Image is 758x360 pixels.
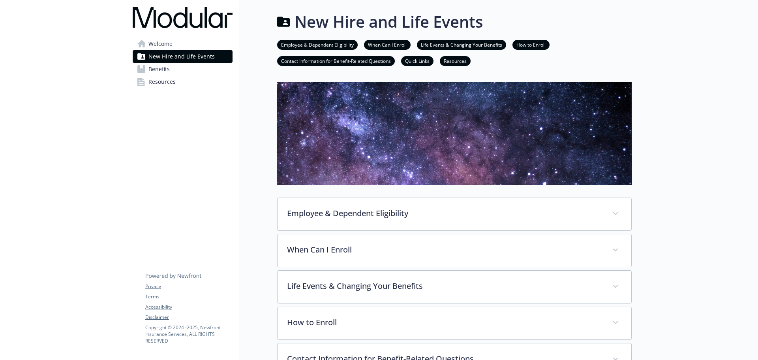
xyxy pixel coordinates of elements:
[512,41,550,48] a: How to Enroll
[364,41,411,48] a: When Can I Enroll
[277,82,632,185] img: new hire page banner
[145,303,232,311] a: Accessibility
[401,57,433,64] a: Quick Links
[145,324,232,344] p: Copyright © 2024 - 2025 , Newfront Insurance Services, ALL RIGHTS RESERVED
[148,63,170,75] span: Benefits
[287,207,603,219] p: Employee & Dependent Eligibility
[133,38,233,50] a: Welcome
[278,307,631,339] div: How to Enroll
[133,63,233,75] a: Benefits
[148,75,176,88] span: Resources
[133,50,233,63] a: New Hire and Life Events
[145,314,232,321] a: Disclaimer
[133,75,233,88] a: Resources
[287,244,603,256] p: When Can I Enroll
[278,234,631,267] div: When Can I Enroll
[278,271,631,303] div: Life Events & Changing Your Benefits
[278,198,631,230] div: Employee & Dependent Eligibility
[295,10,483,34] h1: New Hire and Life Events
[277,57,395,64] a: Contact Information for Benefit-Related Questions
[287,317,603,328] p: How to Enroll
[440,57,471,64] a: Resources
[287,280,603,292] p: Life Events & Changing Your Benefits
[417,41,506,48] a: Life Events & Changing Your Benefits
[145,283,232,290] a: Privacy
[148,38,173,50] span: Welcome
[277,41,358,48] a: Employee & Dependent Eligibility
[148,50,215,63] span: New Hire and Life Events
[145,293,232,300] a: Terms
